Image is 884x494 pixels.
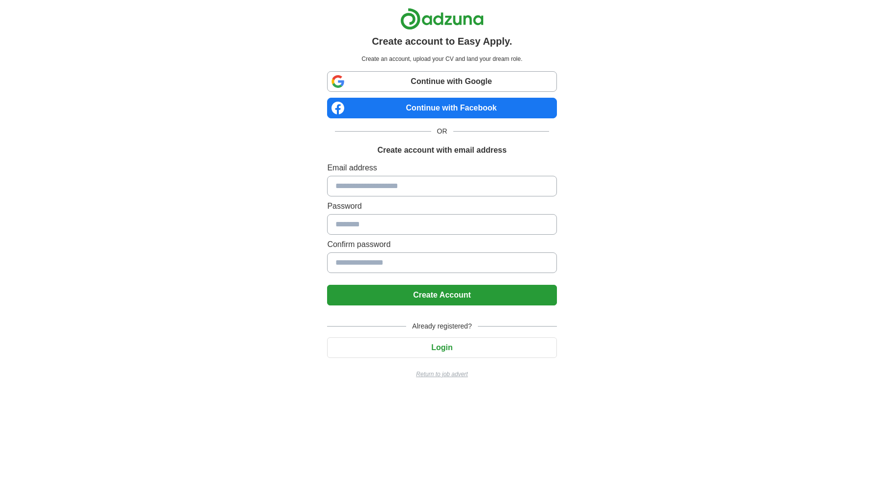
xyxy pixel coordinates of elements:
h1: Create account with email address [377,144,506,156]
button: Login [327,337,556,358]
span: Already registered? [406,321,477,331]
img: Adzuna logo [400,8,484,30]
a: Return to job advert [327,370,556,379]
label: Email address [327,162,556,174]
button: Create Account [327,285,556,305]
span: OR [431,126,453,137]
a: Login [327,343,556,352]
label: Confirm password [327,239,556,250]
h1: Create account to Easy Apply. [372,34,512,49]
a: Continue with Facebook [327,98,556,118]
a: Continue with Google [327,71,556,92]
p: Create an account, upload your CV and land your dream role. [329,55,554,63]
label: Password [327,200,556,212]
